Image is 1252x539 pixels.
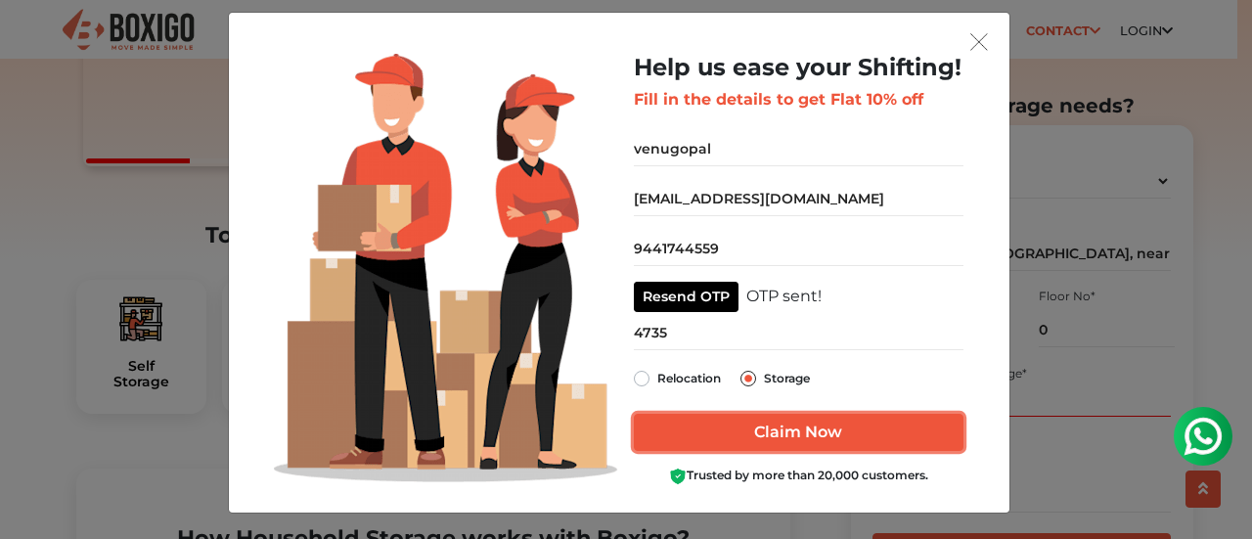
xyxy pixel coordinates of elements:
input: Mail Id [634,182,963,216]
img: whatsapp-icon.svg [20,20,59,59]
h2: Help us ease your Shifting! [634,54,963,82]
img: exit [970,33,988,51]
h3: Fill in the details to get Flat 10% off [634,90,963,109]
img: Boxigo Customer Shield [669,468,687,485]
input: OTP [634,316,963,350]
input: Claim Now [634,414,963,451]
label: Storage [764,367,810,390]
div: OTP sent! [746,285,822,308]
label: Relocation [657,367,721,390]
input: Mobile No [634,232,963,266]
input: Your Name [634,132,963,166]
img: Lead Welcome Image [274,54,618,482]
div: Trusted by more than 20,000 customers. [634,467,963,485]
button: Resend OTP [634,282,738,312]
